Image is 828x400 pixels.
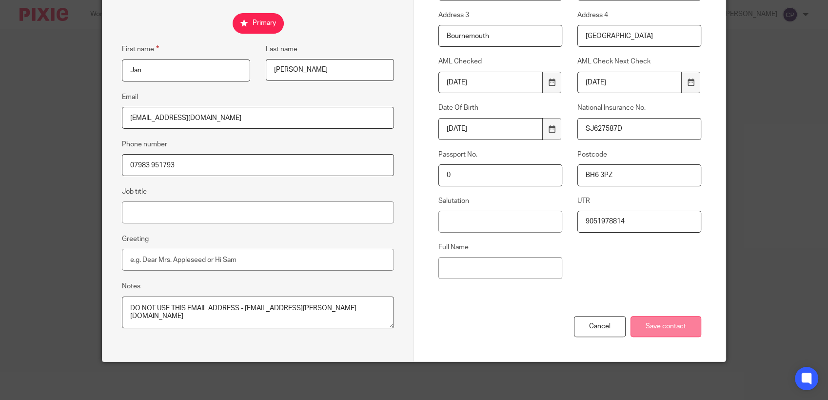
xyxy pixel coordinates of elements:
textarea: DO NOT USE THIS EMAIL ADDRESS - [EMAIL_ADDRESS][PERSON_NAME][DOMAIN_NAME] [122,297,394,329]
label: Address 4 [577,10,701,20]
label: Salutation [438,196,562,206]
label: AML Checked [438,57,562,66]
input: YYYY-MM-DD [438,72,543,94]
label: Date Of Birth [438,103,562,113]
input: e.g. Dear Mrs. Appleseed or Hi Sam [122,249,394,271]
label: Phone number [122,140,167,149]
label: Address 3 [438,10,562,20]
label: AML Check Next Check [577,57,701,66]
label: Email [122,92,138,102]
label: Passport No. [438,150,562,160]
label: National Insurance No. [577,103,701,113]
input: YYYY-MM-DD [438,118,543,140]
label: UTR [577,196,701,206]
label: Full Name [438,242,562,252]
label: First name [122,43,159,55]
input: Save contact [631,316,701,337]
label: Job title [122,187,147,197]
label: Postcode [577,150,701,160]
input: YYYY-MM-DD [577,72,682,94]
label: Greeting [122,234,149,244]
label: Last name [266,44,297,54]
label: Notes [122,281,140,291]
div: Cancel [574,316,626,337]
